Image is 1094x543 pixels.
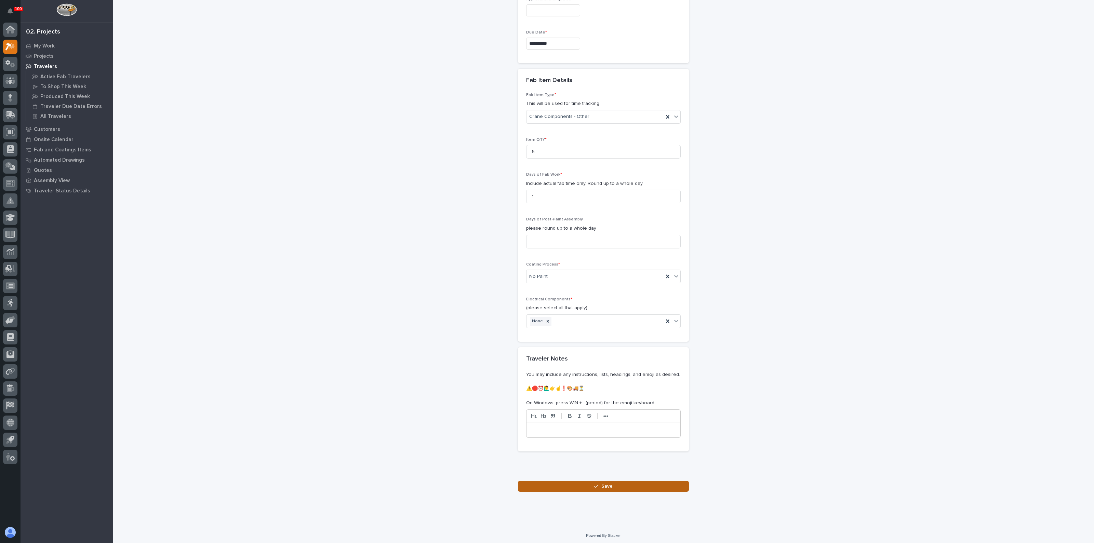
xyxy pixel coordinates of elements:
div: Notifications100 [9,8,17,19]
span: Days of Fab Work [526,173,562,177]
p: please round up to a whole day [526,225,681,232]
img: Workspace Logo [56,3,77,16]
p: Travelers [34,64,57,70]
span: Crane Components - Other [529,113,589,120]
a: Projects [21,51,113,61]
p: Active Fab Travelers [40,74,91,80]
a: Traveler Status Details [21,186,113,196]
p: Produced This Week [40,94,90,100]
p: Automated Drawings [34,157,85,163]
p: (please select all that apply) [526,304,681,312]
p: Quotes [34,167,52,174]
span: Save [601,483,613,489]
div: 02. Projects [26,28,60,36]
span: Item QTY [526,138,547,142]
p: You may include any instructions, lists, headings, and emoji as desired. ⚠️🛑⏰🙋‍♂️👉☝️❗🎨🚚⏳ On Windo... [526,371,681,407]
a: Produced This Week [26,92,113,101]
p: Assembly View [34,178,70,184]
a: Active Fab Travelers [26,72,113,81]
h2: Fab Item Details [526,77,572,84]
button: ••• [601,412,611,420]
p: This will be used for time tracking [526,100,681,107]
a: To Shop This Week [26,82,113,91]
p: My Work [34,43,55,49]
p: Traveler Due Date Errors [40,104,102,110]
a: Travelers [21,61,113,71]
span: No Paint [529,273,548,280]
span: Coating Process [526,262,560,267]
p: Customers [34,126,60,133]
a: My Work [21,41,113,51]
p: To Shop This Week [40,84,86,90]
button: Save [518,481,689,492]
button: users-avatar [3,525,17,540]
div: None [530,317,544,326]
a: All Travelers [26,111,113,121]
p: All Travelers [40,113,71,120]
span: Electrical Components [526,297,572,301]
span: Fab Item Type [526,93,556,97]
p: 100 [15,6,22,11]
span: Due Date [526,30,547,35]
strong: ••• [603,413,609,419]
h2: Traveler Notes [526,355,568,363]
p: Fab and Coatings Items [34,147,91,153]
span: Days of Post-Paint Assembly [526,217,583,221]
a: Quotes [21,165,113,175]
p: Onsite Calendar [34,137,74,143]
button: Notifications [3,4,17,18]
a: Automated Drawings [21,155,113,165]
a: Onsite Calendar [21,134,113,145]
a: Powered By Stacker [586,533,621,538]
p: Include actual fab time only. Round up to a whole day. [526,180,681,187]
p: Traveler Status Details [34,188,90,194]
a: Assembly View [21,175,113,186]
a: Fab and Coatings Items [21,145,113,155]
a: Customers [21,124,113,134]
a: Traveler Due Date Errors [26,101,113,111]
p: Projects [34,53,54,59]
